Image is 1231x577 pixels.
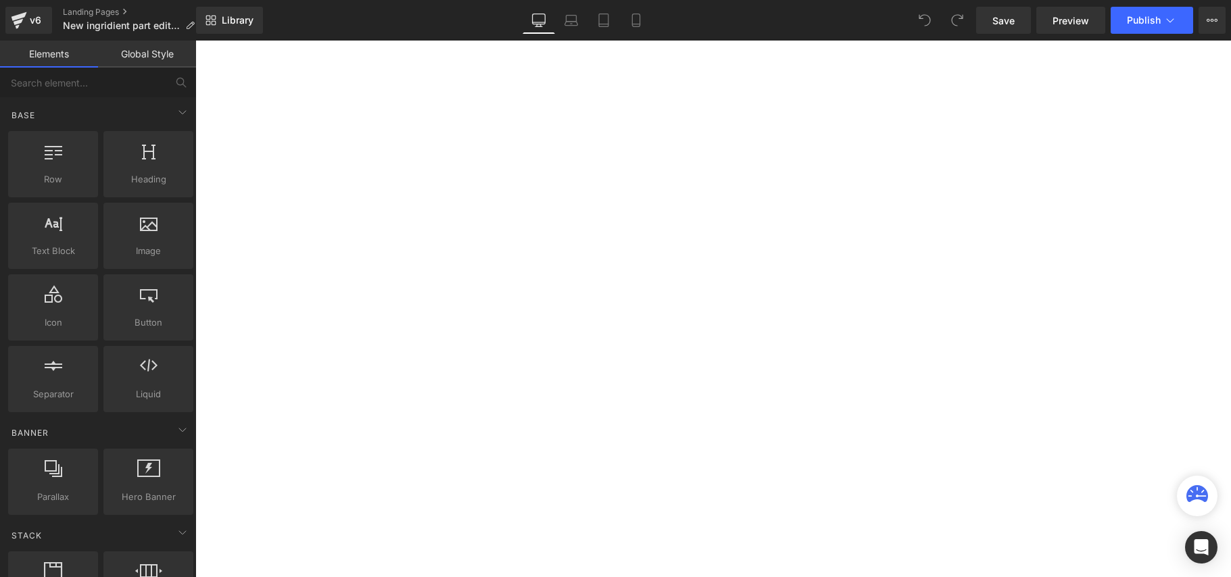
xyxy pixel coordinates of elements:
a: New Library [196,7,263,34]
span: Separator [12,387,94,401]
a: Global Style [98,41,196,68]
button: More [1199,7,1226,34]
div: Open Intercom Messenger [1185,531,1217,563]
a: Tablet [587,7,620,34]
span: Image [107,244,189,258]
button: Publish [1111,7,1193,34]
button: Redo [944,7,971,34]
span: Parallax [12,490,94,504]
span: Save [992,14,1015,28]
span: Banner [10,426,50,439]
span: Base [10,109,37,122]
span: New ingridient part editing [63,20,180,31]
button: Undo [911,7,938,34]
span: Heading [107,172,189,186]
span: Text Block [12,244,94,258]
span: Preview [1053,14,1089,28]
div: v6 [27,11,44,29]
span: Button [107,316,189,330]
a: Mobile [620,7,652,34]
a: Preview [1036,7,1105,34]
span: Publish [1127,15,1161,26]
a: v6 [5,7,52,34]
a: Laptop [555,7,587,34]
span: Row [12,172,94,186]
a: Desktop [523,7,555,34]
span: Icon [12,316,94,330]
span: Library [222,14,254,26]
span: Hero Banner [107,490,189,504]
span: Liquid [107,387,189,401]
span: Stack [10,529,43,542]
a: Landing Pages [63,7,206,18]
